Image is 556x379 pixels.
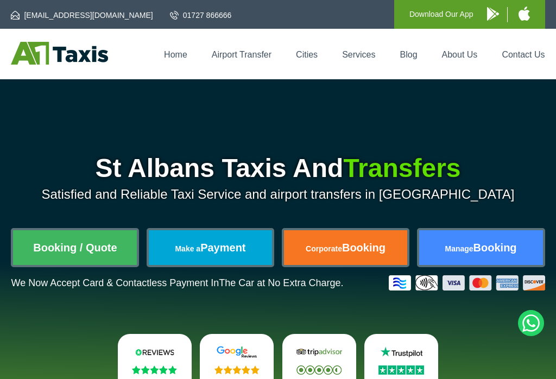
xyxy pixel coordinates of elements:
[11,10,153,21] a: [EMAIL_ADDRESS][DOMAIN_NAME]
[389,275,545,290] img: Credit And Debit Cards
[149,230,273,265] a: Make aPayment
[296,365,342,375] img: Stars
[445,244,473,253] span: Manage
[130,346,180,358] img: Reviews.io
[219,277,343,288] span: The Car at No Extra Charge.
[419,230,543,265] a: ManageBooking
[376,346,426,358] img: Trustpilot
[214,365,260,374] img: Stars
[11,187,545,202] p: Satisfied and Reliable Taxi Service and airport transfers in [GEOGRAPHIC_DATA]
[296,50,318,59] a: Cities
[170,10,232,21] a: 01727 866666
[400,50,418,59] a: Blog
[378,365,424,375] img: Stars
[13,230,137,265] a: Booking / Quote
[306,244,342,253] span: Corporate
[11,277,343,289] p: We Now Accept Card & Contactless Payment In
[212,50,271,59] a: Airport Transfer
[132,365,177,374] img: Stars
[294,346,344,358] img: Tripadvisor
[164,50,187,59] a: Home
[409,8,473,21] p: Download Our App
[519,7,530,21] img: A1 Taxis iPhone App
[342,50,375,59] a: Services
[11,42,108,65] img: A1 Taxis St Albans LTD
[175,244,200,253] span: Make a
[212,346,262,358] img: Google
[343,154,460,182] span: Transfers
[442,50,478,59] a: About Us
[284,230,408,265] a: CorporateBooking
[11,155,545,181] h1: St Albans Taxis And
[502,50,545,59] a: Contact Us
[487,7,499,21] img: A1 Taxis Android App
